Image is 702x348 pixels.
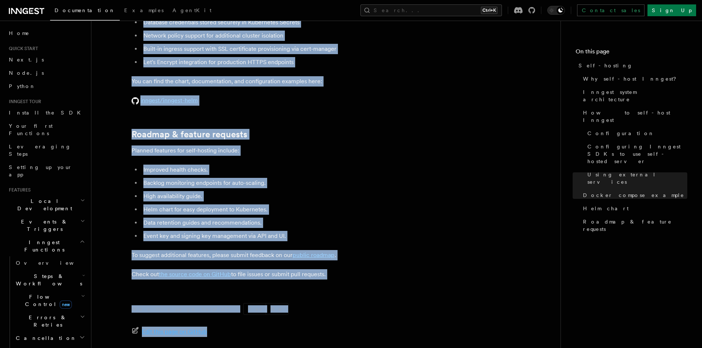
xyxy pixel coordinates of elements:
[647,4,696,16] a: Sign Up
[481,7,497,14] kbd: Ctrl+K
[141,44,426,54] li: Built-in ingress support with SSL certificate provisioning via cert-manager
[9,144,71,157] span: Leveraging Steps
[141,204,426,215] li: Helm chart for easy deployment to Kubernetes.
[168,2,216,20] a: AgentKit
[132,145,426,156] p: Planned features for self-hosting include:
[244,303,266,314] button: Yes
[583,205,629,212] span: Helm chart
[9,164,72,177] span: Setting up your app
[580,72,687,85] a: Why self-host Inngest?
[13,314,80,328] span: Errors & Retries
[583,88,687,103] span: Inngest system architecture
[13,334,77,342] span: Cancellation
[13,331,87,345] button: Cancellation
[9,29,29,37] span: Home
[16,260,92,266] span: Overview
[124,7,164,13] span: Examples
[141,165,426,175] li: Improved health checks.
[9,70,44,76] span: Node.js
[293,252,335,259] a: public roadmap
[13,290,87,311] button: Flow Controlnew
[9,83,36,89] span: Python
[132,327,207,337] a: Edit this page on GitHub
[141,57,426,67] li: Let's Encrypt integration for production HTTPS endpoints
[13,293,81,308] span: Flow Control
[6,66,87,80] a: Node.js
[580,106,687,127] a: How to self-host Inngest
[584,168,687,189] a: Using external services
[13,270,87,290] button: Steps & Workflows
[172,7,212,13] span: AgentKit
[6,194,87,215] button: Local Development
[132,269,426,280] p: Check out to file issues or submit pull requests.
[141,178,426,188] li: Backlog monitoring endpoints for auto-scaling.
[6,197,80,212] span: Local Development
[120,2,168,20] a: Examples
[6,80,87,93] a: Python
[13,256,87,270] a: Overview
[6,27,87,40] a: Home
[132,129,247,140] a: Roadmap & feature requests
[547,6,565,15] button: Toggle dark mode
[13,273,82,287] span: Steps & Workflows
[580,189,687,202] a: Docker compose example
[583,218,687,233] span: Roadmap & feature requests
[587,171,687,186] span: Using external services
[266,303,288,314] button: No
[50,2,120,21] a: Documentation
[132,97,198,104] a: inngest/inngest-helm
[360,4,502,16] button: Search...Ctrl+K
[577,4,645,16] a: Contact sales
[580,85,687,106] a: Inngest system architecture
[13,311,87,331] button: Errors & Retries
[132,305,234,313] p: Was this page helpful?
[587,130,654,137] span: Configuration
[6,140,87,161] a: Leveraging Steps
[583,75,681,82] span: Why self-host Inngest?
[60,300,72,309] span: new
[132,250,426,260] p: To suggest additional features, please submit feedback on our .
[583,109,687,124] span: How to self-host Inngest
[9,123,53,136] span: Your first Functions
[6,106,87,119] a: Install the SDK
[579,62,633,69] span: Self-hosting
[580,215,687,236] a: Roadmap & feature requests
[580,202,687,215] a: Helm chart
[583,191,684,199] span: Docker compose example
[6,53,87,66] a: Next.js
[141,218,426,228] li: Data retention guides and recommendations.
[584,140,687,168] a: Configuring Inngest SDKs to use self-hosted server
[55,7,115,13] span: Documentation
[6,218,80,233] span: Events & Triggers
[6,236,87,256] button: Inngest Functions
[576,47,687,59] h4: On this page
[6,187,31,193] span: Features
[6,161,87,181] a: Setting up your app
[6,239,80,253] span: Inngest Functions
[6,215,87,236] button: Events & Triggers
[132,76,426,87] p: You can find the chart, documentation, and configuration examples here:
[6,99,41,105] span: Inngest tour
[141,231,426,241] li: Event key and signing key management via API and UI.
[159,271,231,278] a: the source code on GitHub
[587,143,687,165] span: Configuring Inngest SDKs to use self-hosted server
[9,57,44,63] span: Next.js
[584,127,687,140] a: Configuration
[9,110,85,116] span: Install the SDK
[141,191,426,201] li: High availability guide.
[141,17,426,28] li: Database credentials stored securely in Kubernetes Secrets
[576,59,687,72] a: Self-hosting
[141,31,426,41] li: Network policy support for additional cluster isolation
[6,119,87,140] a: Your first Functions
[142,327,207,337] span: Edit this page on GitHub
[6,46,38,52] span: Quick start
